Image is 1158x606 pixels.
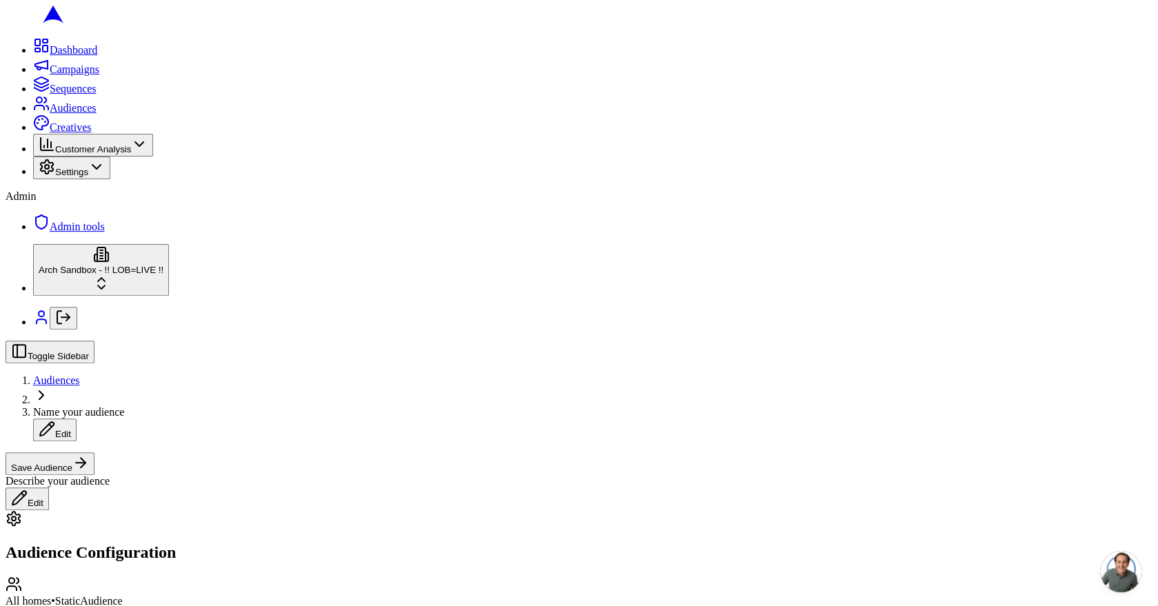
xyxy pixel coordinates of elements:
div: Admin [6,190,1152,203]
a: Audiences [33,374,80,386]
span: Admin tools [50,221,105,232]
span: Edit [28,498,43,508]
button: Edit [33,418,77,441]
button: Customer Analysis [33,134,153,156]
span: Campaigns [50,63,99,75]
span: Settings [55,167,88,177]
button: Arch Sandbox - !! LOB=LIVE !! [33,244,169,296]
span: Sequences [50,83,97,94]
a: Audiences [33,102,97,114]
span: Audiences [50,102,97,114]
span: Customer Analysis [55,144,131,154]
a: Open chat [1100,551,1141,592]
a: Admin tools [33,221,105,232]
a: Creatives [33,121,91,133]
button: Edit [6,487,49,510]
button: Log out [50,307,77,330]
span: Edit [55,429,71,439]
button: Toggle Sidebar [6,341,94,363]
a: Sequences [33,83,97,94]
h2: Audience Configuration [6,543,1152,562]
span: Toggle Sidebar [28,351,89,361]
span: Arch Sandbox - !! LOB=LIVE !! [39,265,163,275]
span: Describe your audience [6,475,110,487]
nav: breadcrumb [6,374,1152,441]
button: Save Audience [6,452,94,475]
button: Settings [33,156,110,179]
a: Dashboard [33,44,97,56]
a: Campaigns [33,63,99,75]
span: Dashboard [50,44,97,56]
span: Name your audience [33,406,124,418]
span: Creatives [50,121,91,133]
